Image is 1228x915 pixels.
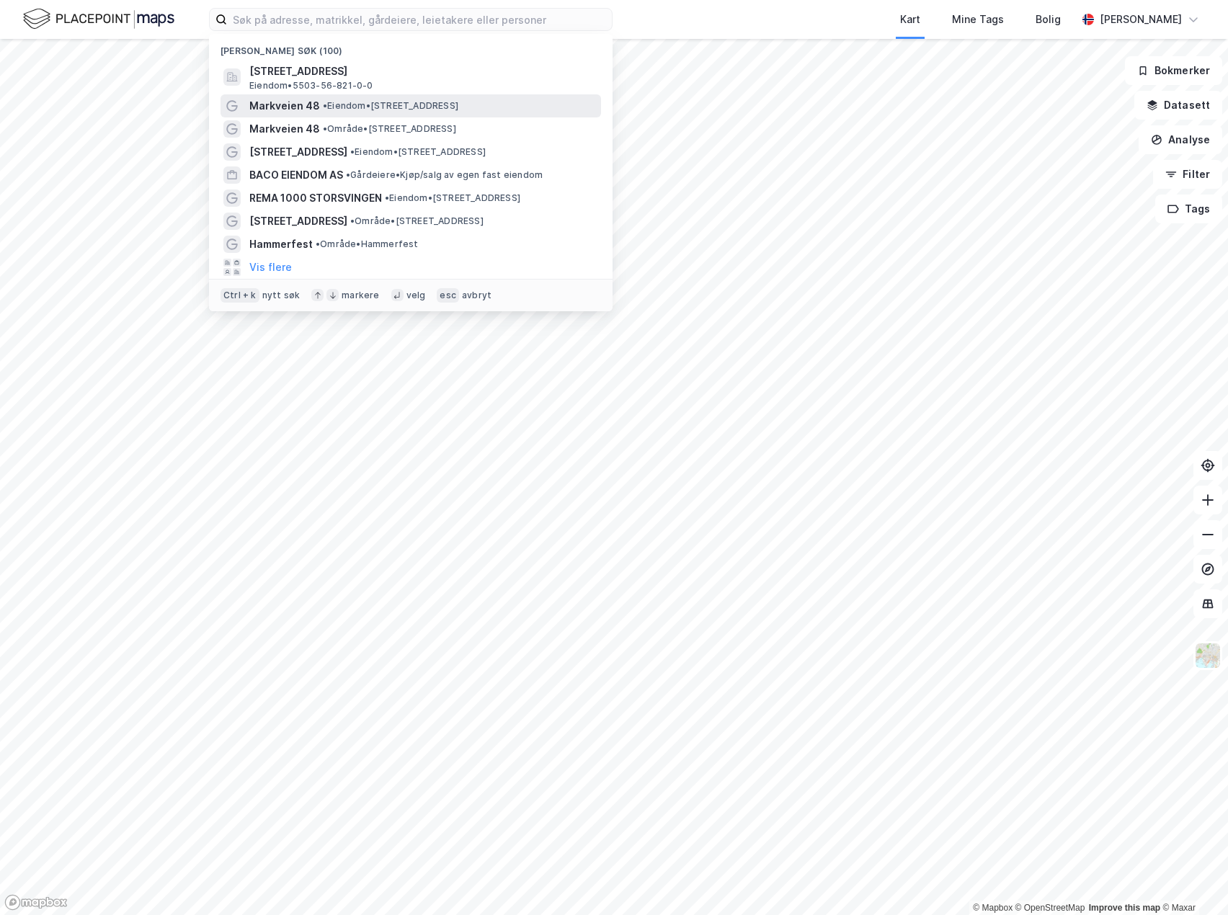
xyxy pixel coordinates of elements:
[323,100,327,111] span: •
[316,238,419,250] span: Område • Hammerfest
[323,123,456,135] span: Område • [STREET_ADDRESS]
[249,63,595,80] span: [STREET_ADDRESS]
[1125,56,1222,85] button: Bokmerker
[221,288,259,303] div: Ctrl + k
[952,11,1004,28] div: Mine Tags
[1156,846,1228,915] div: Kontrollprogram for chat
[973,903,1013,913] a: Mapbox
[4,894,68,911] a: Mapbox homepage
[249,97,320,115] span: Markveien 48
[23,6,174,32] img: logo.f888ab2527a4732fd821a326f86c7f29.svg
[350,146,486,158] span: Eiendom • [STREET_ADDRESS]
[437,288,459,303] div: esc
[249,166,343,184] span: BACO EIENDOM AS
[406,290,426,301] div: velg
[249,236,313,253] span: Hammerfest
[385,192,389,203] span: •
[385,192,520,204] span: Eiendom • [STREET_ADDRESS]
[342,290,379,301] div: markere
[346,169,350,180] span: •
[1089,903,1160,913] a: Improve this map
[350,215,484,227] span: Område • [STREET_ADDRESS]
[1194,642,1222,669] img: Z
[249,213,347,230] span: [STREET_ADDRESS]
[1155,195,1222,223] button: Tags
[1134,91,1222,120] button: Datasett
[1015,903,1085,913] a: OpenStreetMap
[350,146,355,157] span: •
[323,100,458,112] span: Eiendom • [STREET_ADDRESS]
[1153,160,1222,189] button: Filter
[262,290,301,301] div: nytt søk
[1156,846,1228,915] iframe: Chat Widget
[1100,11,1182,28] div: [PERSON_NAME]
[323,123,327,134] span: •
[350,215,355,226] span: •
[227,9,612,30] input: Søk på adresse, matrikkel, gårdeiere, leietakere eller personer
[209,34,613,60] div: [PERSON_NAME] søk (100)
[249,189,382,207] span: REMA 1000 STORSVINGEN
[249,143,347,161] span: [STREET_ADDRESS]
[1036,11,1061,28] div: Bolig
[1139,125,1222,154] button: Analyse
[462,290,491,301] div: avbryt
[249,259,292,276] button: Vis flere
[249,120,320,138] span: Markveien 48
[346,169,543,181] span: Gårdeiere • Kjøp/salg av egen fast eiendom
[249,80,373,91] span: Eiendom • 5503-56-821-0-0
[316,238,320,249] span: •
[900,11,920,28] div: Kart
